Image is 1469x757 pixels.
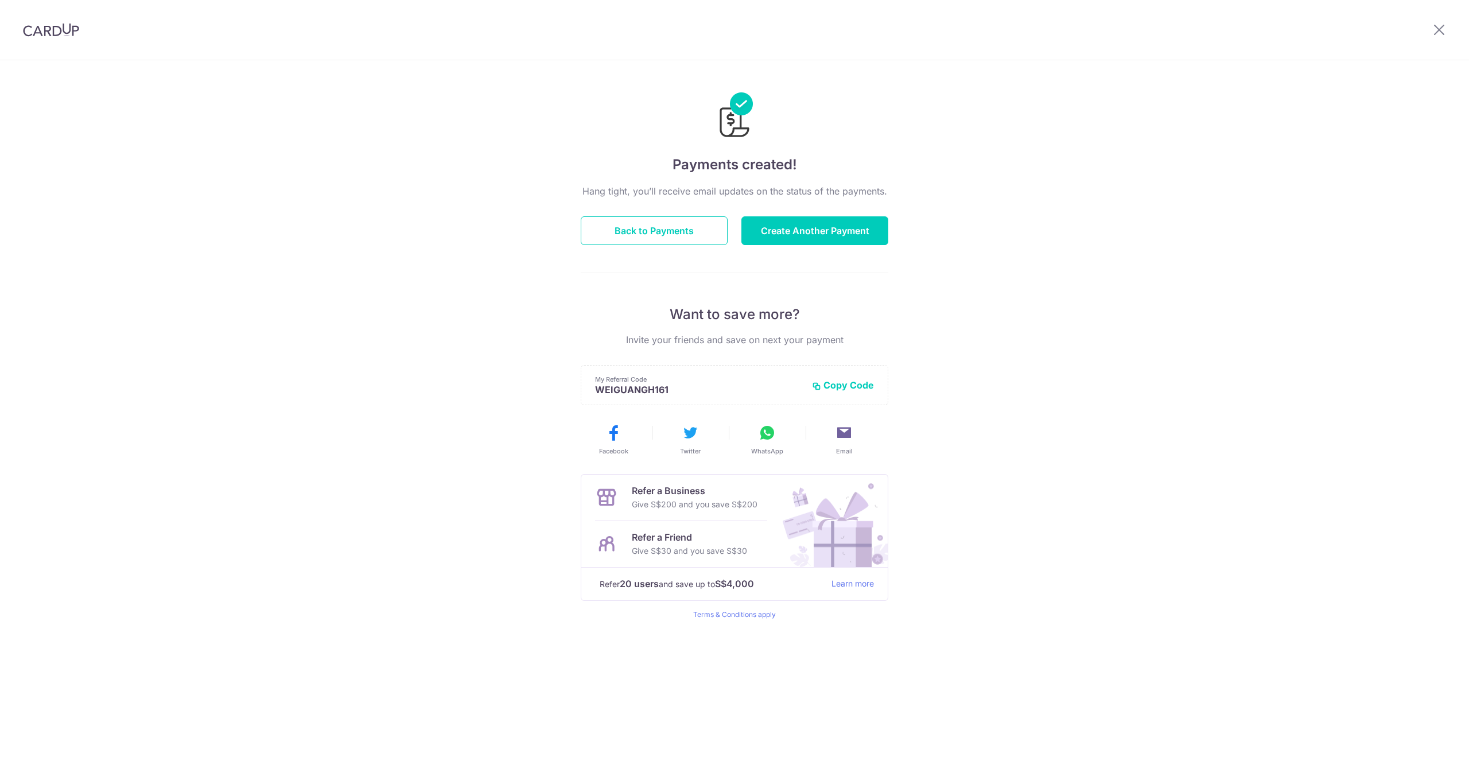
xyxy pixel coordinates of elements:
button: Create Another Payment [741,216,888,245]
p: My Referral Code [595,375,803,384]
p: Refer a Friend [632,530,747,544]
p: Invite your friends and save on next your payment [581,333,888,347]
button: Twitter [656,424,724,456]
a: Terms & Conditions apply [693,610,776,619]
span: WhatsApp [751,447,783,456]
iframe: Opens a widget where you can find more information [1395,723,1458,751]
p: Refer and save up to [600,577,822,591]
strong: S$4,000 [715,577,754,591]
span: Twitter [680,447,701,456]
img: CardUp [23,23,79,37]
a: Learn more [831,577,874,591]
p: Refer a Business [632,484,757,498]
p: Give S$30 and you save S$30 [632,544,747,558]
span: Facebook [599,447,628,456]
button: Back to Payments [581,216,728,245]
p: Hang tight, you’ll receive email updates on the status of the payments. [581,184,888,198]
button: Copy Code [812,379,874,391]
h4: Payments created! [581,154,888,175]
img: Refer [772,475,888,567]
button: Facebook [580,424,647,456]
strong: 20 users [620,577,659,591]
button: WhatsApp [733,424,801,456]
img: Payments [716,92,753,141]
p: Want to save more? [581,305,888,324]
span: Email [836,447,853,456]
p: WEIGUANGH161 [595,384,803,395]
button: Email [810,424,878,456]
p: Give S$200 and you save S$200 [632,498,757,511]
